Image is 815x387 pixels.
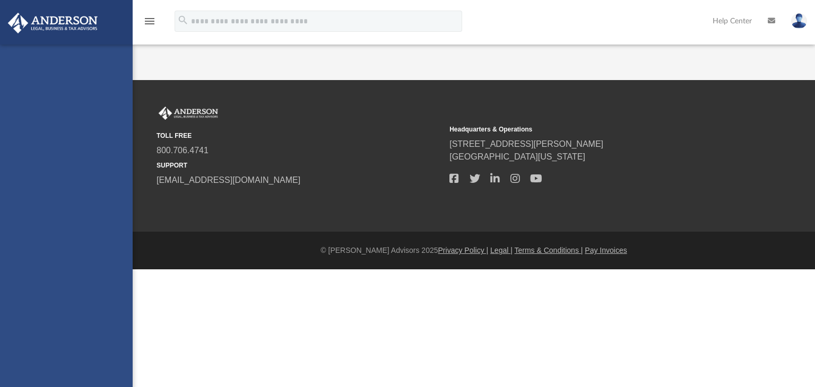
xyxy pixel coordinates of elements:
[133,245,815,256] div: © [PERSON_NAME] Advisors 2025
[157,146,209,155] a: 800.706.4741
[490,246,513,254] a: Legal |
[177,14,189,26] i: search
[157,161,442,170] small: SUPPORT
[449,125,735,134] small: Headquarters & Operations
[157,131,442,140] small: TOLL FREE
[585,246,627,254] a: Pay Invoices
[5,13,101,33] img: Anderson Advisors Platinum Portal
[157,107,220,120] img: Anderson Advisors Platinum Portal
[143,20,156,28] a: menu
[515,246,583,254] a: Terms & Conditions |
[449,152,585,161] a: [GEOGRAPHIC_DATA][US_STATE]
[157,175,300,184] a: [EMAIL_ADDRESS][DOMAIN_NAME]
[449,139,603,148] a: [STREET_ADDRESS][PERSON_NAME]
[791,13,807,29] img: User Pic
[438,246,489,254] a: Privacy Policy |
[143,15,156,28] i: menu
